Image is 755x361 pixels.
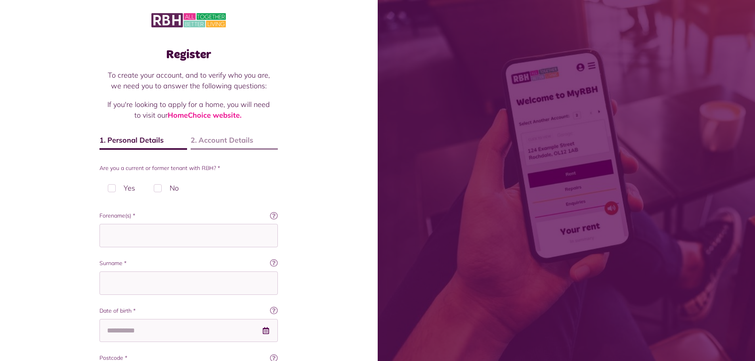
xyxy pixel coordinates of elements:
[99,48,278,62] h1: Register
[99,212,278,220] label: Forename(s) *
[99,176,143,200] label: Yes
[99,259,278,267] label: Surname *
[145,176,187,200] label: No
[168,111,241,120] a: HomeChoice website.
[99,135,187,150] span: 1. Personal Details
[151,12,226,29] img: MyRBH
[107,99,270,120] p: If you're looking to apply for a home, you will need to visit our
[107,70,270,91] p: To create your account, and to verify who you are, we need you to answer the following questions:
[99,307,278,315] label: Date of birth *
[99,164,278,172] label: Are you a current or former tenant with RBH? *
[191,135,278,150] span: 2. Account Details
